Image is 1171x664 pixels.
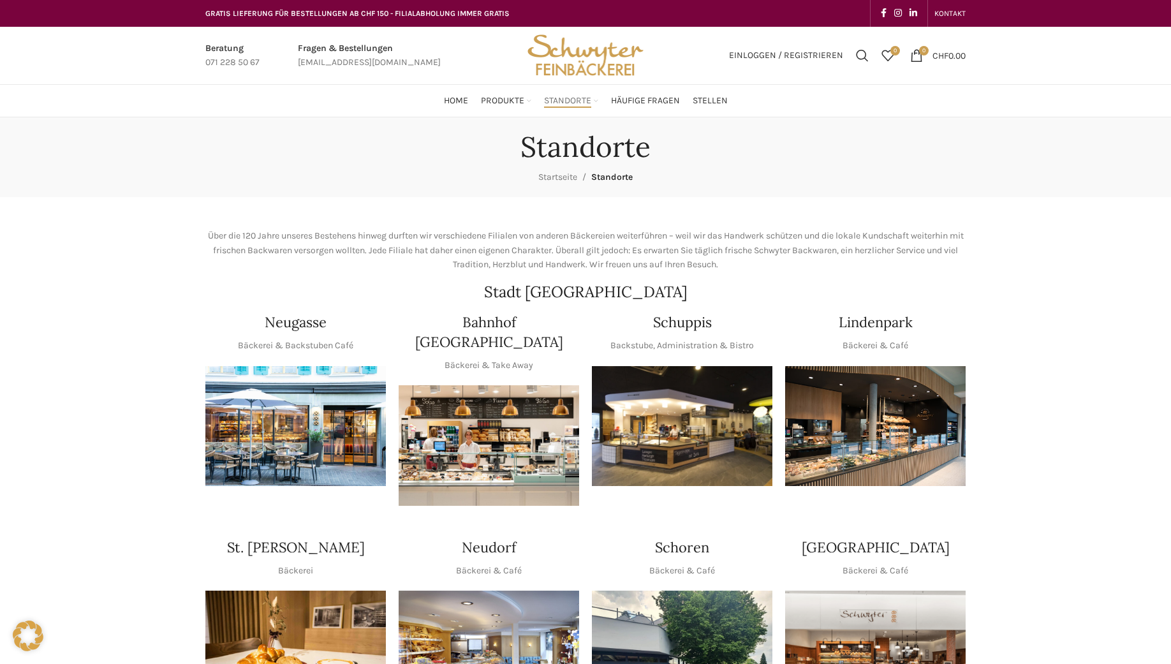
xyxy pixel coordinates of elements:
[265,313,327,332] h4: Neugasse
[205,229,966,272] p: Über die 120 Jahre unseres Bestehens hinweg durften wir verschiedene Filialen von anderen Bäckere...
[802,538,950,557] h4: [GEOGRAPHIC_DATA]
[227,538,365,557] h4: St. [PERSON_NAME]
[932,50,966,61] bdi: 0.00
[850,43,875,68] a: Suchen
[843,564,908,578] p: Bäckerei & Café
[462,538,516,557] h4: Neudorf
[934,1,966,26] a: KONTAKT
[610,339,754,353] p: Backstube, Administration & Bistro
[238,339,353,353] p: Bäckerei & Backstuben Café
[205,284,966,300] h2: Stadt [GEOGRAPHIC_DATA]
[785,366,966,487] img: 017-e1571925257345
[839,313,913,332] h4: Lindenpark
[693,88,728,114] a: Stellen
[649,564,715,578] p: Bäckerei & Café
[890,46,900,55] span: 0
[544,88,598,114] a: Standorte
[611,95,680,107] span: Häufige Fragen
[520,130,651,164] h1: Standorte
[523,49,648,60] a: Site logo
[904,43,972,68] a: 0 CHF0.00
[399,385,579,506] div: 1 / 1
[298,41,441,70] a: Infobox link
[843,339,908,353] p: Bäckerei & Café
[723,43,850,68] a: Einloggen / Registrieren
[592,366,772,487] div: 1 / 1
[611,88,680,114] a: Häufige Fragen
[278,564,313,578] p: Bäckerei
[399,313,579,352] h4: Bahnhof [GEOGRAPHIC_DATA]
[729,51,843,60] span: Einloggen / Registrieren
[932,50,948,61] span: CHF
[523,27,648,84] img: Bäckerei Schwyter
[906,4,921,22] a: Linkedin social link
[399,385,579,506] img: Bahnhof St. Gallen
[444,88,468,114] a: Home
[653,313,712,332] h4: Schuppis
[928,1,972,26] div: Secondary navigation
[205,366,386,487] img: Neugasse
[919,46,929,55] span: 0
[481,95,524,107] span: Produkte
[875,43,901,68] div: Meine Wunschliste
[205,41,260,70] a: Infobox link
[199,88,972,114] div: Main navigation
[693,95,728,107] span: Stellen
[875,43,901,68] a: 0
[445,358,533,373] p: Bäckerei & Take Away
[890,4,906,22] a: Instagram social link
[481,88,531,114] a: Produkte
[444,95,468,107] span: Home
[655,538,709,557] h4: Schoren
[592,366,772,487] img: 150130-Schwyter-013
[934,9,966,18] span: KONTAKT
[205,366,386,487] div: 1 / 1
[205,9,510,18] span: GRATIS LIEFERUNG FÜR BESTELLUNGEN AB CHF 150 - FILIALABHOLUNG IMMER GRATIS
[785,366,966,487] div: 1 / 1
[456,564,522,578] p: Bäckerei & Café
[544,95,591,107] span: Standorte
[591,172,633,182] span: Standorte
[538,172,577,182] a: Startseite
[877,4,890,22] a: Facebook social link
